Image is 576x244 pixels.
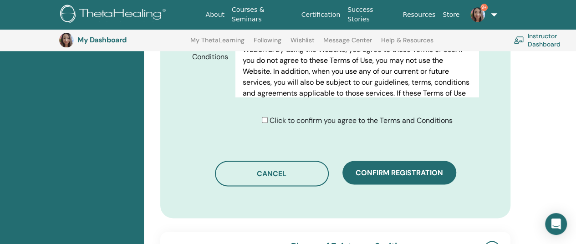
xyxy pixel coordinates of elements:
button: Confirm registration [342,161,456,184]
img: default.jpg [470,7,485,22]
label: Terms and Conditions [185,37,235,66]
a: My ThetaLearning [190,36,245,51]
a: Success Stories [344,1,399,28]
a: Following [254,36,281,51]
img: default.jpg [59,33,74,47]
img: chalkboard-teacher.svg [514,36,524,44]
a: Wishlist [291,36,315,51]
img: logo.png [60,5,169,25]
a: Resources [399,6,439,23]
a: Help & Resources [381,36,433,51]
p: PLEASE READ THESE TERMS OF USE CAREFULLY BEFORE USING THE WEBSITE. By using the Website, you agre... [243,33,471,121]
a: Store [439,6,463,23]
span: Click to confirm you agree to the Terms and Conditions [270,116,453,125]
span: Cancel [257,169,286,178]
a: Certification [298,6,344,23]
span: Confirm registration [356,168,443,178]
a: Message Center [323,36,372,51]
span: 9+ [480,4,488,11]
button: Cancel [215,161,329,186]
div: Open Intercom Messenger [545,213,567,235]
a: About [202,6,228,23]
h3: My Dashboard [77,36,168,44]
a: Courses & Seminars [228,1,298,28]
